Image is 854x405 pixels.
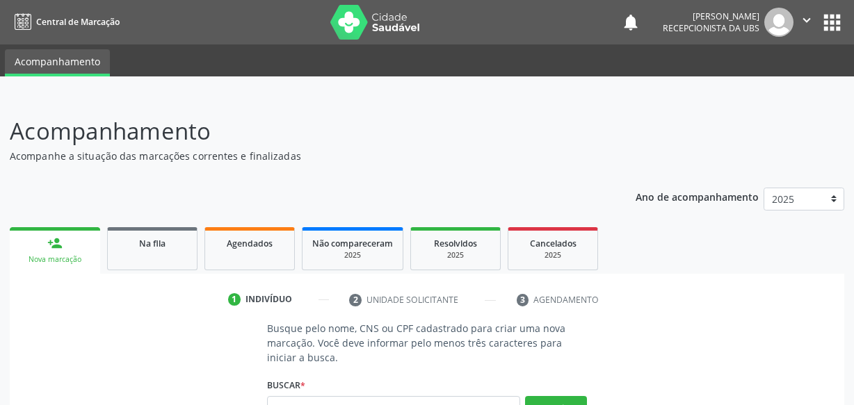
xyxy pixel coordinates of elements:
[636,188,759,205] p: Ano de acompanhamento
[663,10,759,22] div: [PERSON_NAME]
[312,238,393,249] span: Não compareceram
[434,238,477,249] span: Resolvidos
[663,22,759,34] span: Recepcionista da UBS
[47,235,63,251] div: person_add
[10,149,594,163] p: Acompanhe a situação das marcações correntes e finalizadas
[267,374,305,396] label: Buscar
[820,10,844,35] button: apps
[36,16,120,28] span: Central de Marcação
[245,293,292,306] div: Indivíduo
[793,8,820,37] button: 
[312,250,393,261] div: 2025
[621,13,640,32] button: notifications
[518,250,588,261] div: 2025
[139,238,166,249] span: Na fila
[799,13,814,28] i: 
[228,293,241,306] div: 1
[764,8,793,37] img: img
[421,250,490,261] div: 2025
[267,321,587,365] p: Busque pelo nome, CNS ou CPF cadastrado para criar uma nova marcação. Você deve informar pelo men...
[530,238,577,249] span: Cancelados
[10,114,594,149] p: Acompanhamento
[5,49,110,76] a: Acompanhamento
[19,254,90,265] div: Nova marcação
[10,10,120,33] a: Central de Marcação
[227,238,273,249] span: Agendados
